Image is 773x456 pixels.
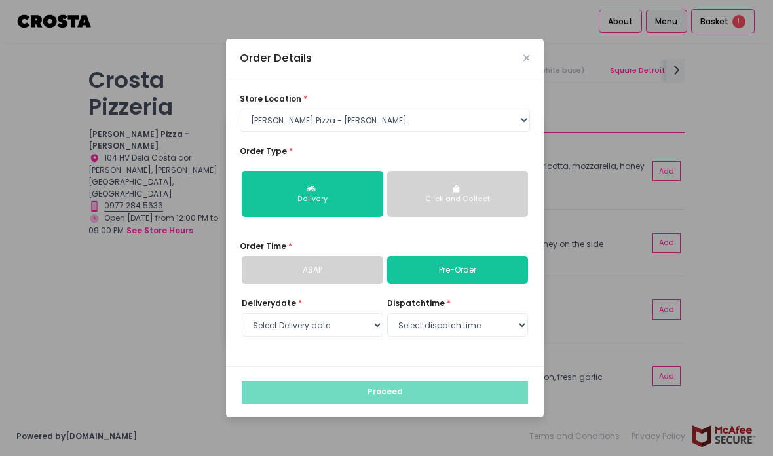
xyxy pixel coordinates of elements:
div: Order Details [240,50,312,67]
div: Delivery [250,194,375,204]
a: Pre-Order [387,256,529,284]
button: Close [523,55,530,62]
a: ASAP [242,256,383,284]
span: store location [240,93,301,104]
span: dispatch time [387,297,445,309]
span: Order Time [240,240,286,252]
span: Order Type [240,145,287,157]
span: Delivery date [242,297,296,309]
button: Proceed [242,381,528,404]
div: Click and Collect [396,194,520,204]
